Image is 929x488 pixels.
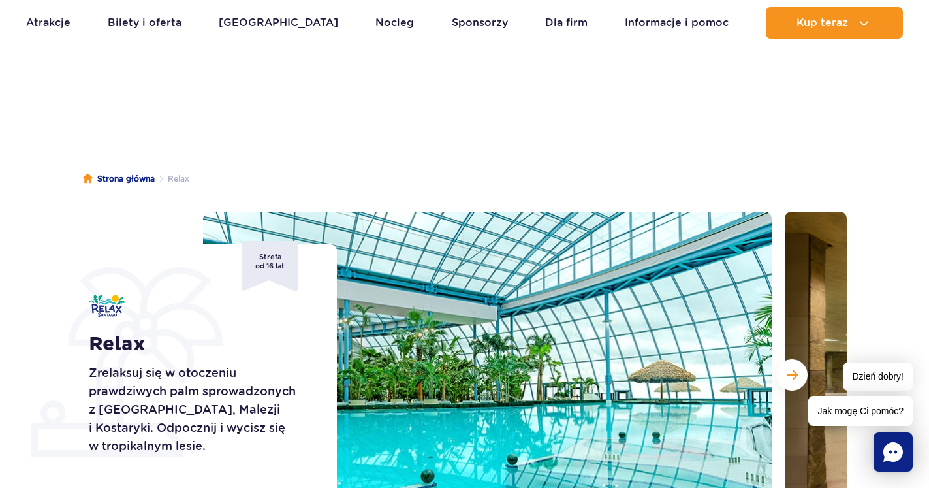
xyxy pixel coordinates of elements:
[242,241,298,291] span: Strefa od 16 lat
[545,7,588,39] a: Dla firm
[796,17,848,29] span: Kup teraz
[26,7,71,39] a: Atrakcje
[155,172,189,186] li: Relax
[808,396,913,426] span: Jak mogę Ci pomóc?
[452,7,508,39] a: Sponsorzy
[219,7,338,39] a: [GEOGRAPHIC_DATA]
[89,295,125,317] img: Relax
[108,7,181,39] a: Bilety i oferta
[89,364,307,455] p: Zrelaksuj się w otoczeniu prawdziwych palm sprowadzonych z [GEOGRAPHIC_DATA], Malezji i Kostaryki...
[776,359,808,391] button: Następny slajd
[625,7,729,39] a: Informacje i pomoc
[375,7,414,39] a: Nocleg
[83,172,155,186] a: Strona główna
[89,333,307,356] h1: Relax
[874,432,913,472] div: Chat
[843,363,913,391] span: Dzień dobry!
[766,7,903,39] button: Kup teraz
